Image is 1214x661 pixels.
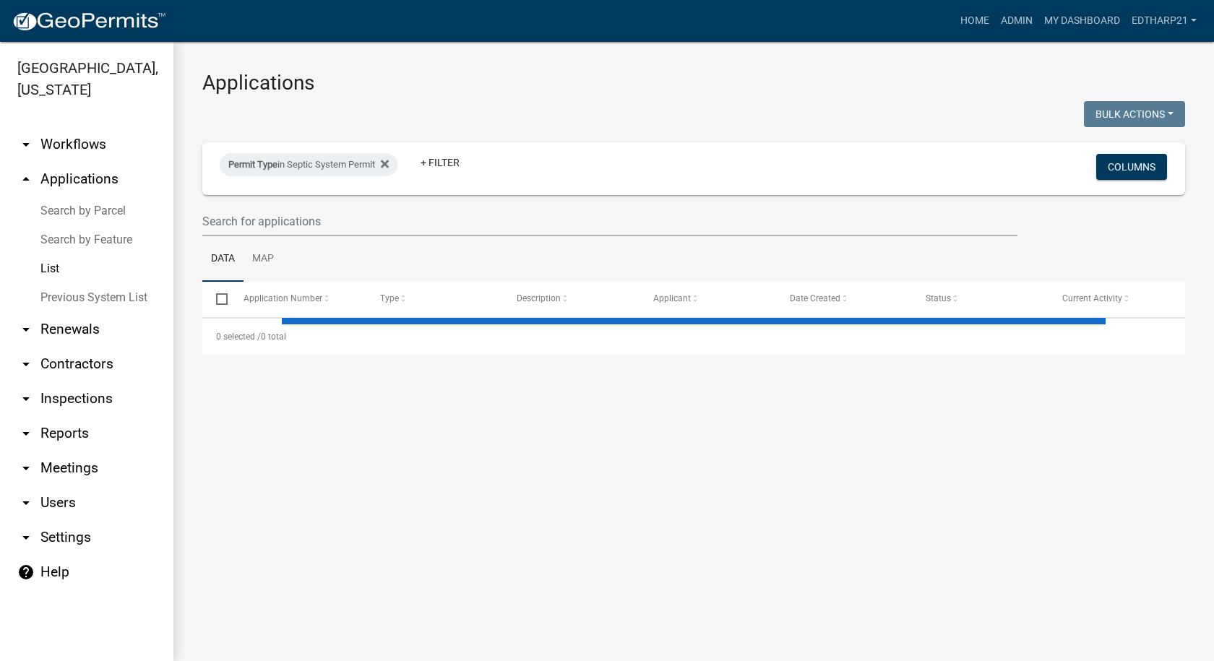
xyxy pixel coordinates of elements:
[244,236,283,282] a: Map
[790,293,840,303] span: Date Created
[17,425,35,442] i: arrow_drop_down
[640,282,776,316] datatable-header-cell: Applicant
[220,153,397,176] div: in Septic System Permit
[366,282,503,316] datatable-header-cell: Type
[926,293,952,303] span: Status
[1049,282,1185,316] datatable-header-cell: Current Activity
[503,282,640,316] datatable-header-cell: Description
[202,207,1017,236] input: Search for applications
[517,293,561,303] span: Description
[380,293,399,303] span: Type
[17,355,35,373] i: arrow_drop_down
[17,136,35,153] i: arrow_drop_down
[995,7,1038,35] a: Admin
[955,7,995,35] a: Home
[17,321,35,338] i: arrow_drop_down
[244,293,323,303] span: Application Number
[17,390,35,407] i: arrow_drop_down
[776,282,913,316] datatable-header-cell: Date Created
[202,236,244,282] a: Data
[17,459,35,477] i: arrow_drop_down
[17,529,35,546] i: arrow_drop_down
[17,170,35,188] i: arrow_drop_up
[17,563,35,581] i: help
[230,282,366,316] datatable-header-cell: Application Number
[1096,154,1167,180] button: Columns
[17,494,35,511] i: arrow_drop_down
[202,282,230,316] datatable-header-cell: Select
[1038,7,1126,35] a: My Dashboard
[1062,293,1122,303] span: Current Activity
[409,150,471,176] a: + Filter
[1084,101,1185,127] button: Bulk Actions
[216,332,261,342] span: 0 selected /
[228,159,277,170] span: Permit Type
[653,293,691,303] span: Applicant
[912,282,1049,316] datatable-header-cell: Status
[1126,7,1202,35] a: EdTharp21
[202,319,1185,355] div: 0 total
[202,71,1185,95] h3: Applications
